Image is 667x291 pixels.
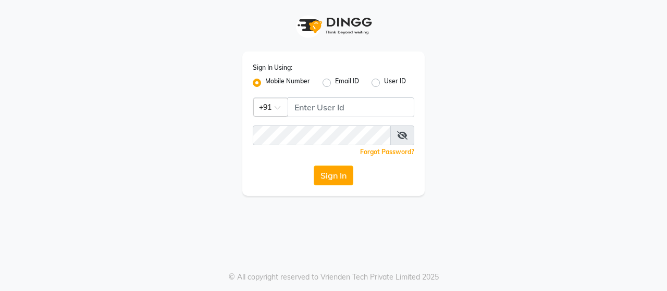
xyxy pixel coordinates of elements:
label: Email ID [335,77,359,89]
input: Username [288,97,414,117]
a: Forgot Password? [360,148,414,156]
button: Sign In [314,166,353,185]
label: User ID [384,77,406,89]
label: Sign In Using: [253,63,292,72]
img: logo1.svg [292,10,375,41]
label: Mobile Number [265,77,310,89]
input: Username [253,125,391,145]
